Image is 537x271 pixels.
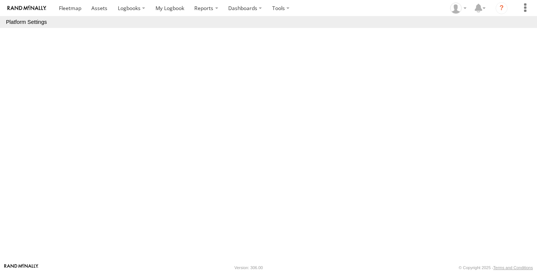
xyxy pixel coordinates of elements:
div: Version: 306.00 [235,265,263,270]
i: ? [496,2,508,14]
img: rand-logo.svg [7,6,46,11]
div: © Copyright 2025 - [459,265,533,270]
a: Terms and Conditions [493,265,533,270]
div: Platform Settings [6,19,47,25]
div: Andrew Carpenter [447,3,469,14]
